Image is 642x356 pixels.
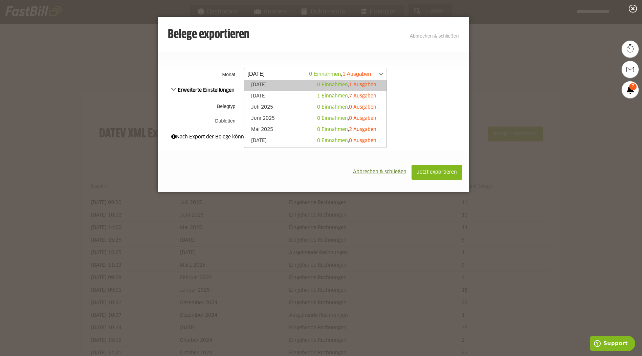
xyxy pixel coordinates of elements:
span: Erweiterte Einstellungen [171,88,235,93]
div: Nach Export der Belege können diese nicht mehr bearbeitet werden. [171,133,456,141]
a: Mai 2025 [248,126,383,134]
a: Juni 2025 [248,115,383,123]
span: Abbrechen & schließen [353,170,406,174]
a: [DATE] [248,137,383,145]
a: [DATE] [248,93,383,101]
th: Monat [158,66,242,83]
div: , [317,137,376,144]
span: 0 Einnahmen [317,116,348,121]
div: , [317,93,376,99]
span: 0 Einnahmen [317,105,348,110]
a: [DATE] [248,82,383,89]
iframe: Öffnet ein Widget, in dem Sie weitere Informationen finden [590,336,635,353]
div: , [317,82,376,88]
div: , [317,104,376,111]
button: Abbrechen & schließen [348,165,412,179]
th: Dubletten [158,115,242,127]
span: 0 Ausgaben [349,116,376,121]
h3: Belege exportieren [168,28,249,42]
span: 1 Einnahmen [317,94,348,98]
button: Jetzt exportieren [412,165,462,180]
a: Abbrechen & schließen [410,33,459,39]
a: Juli 2025 [248,104,383,112]
th: Belegtyp [158,97,242,115]
span: 7 [629,83,637,90]
span: 0 Einnahmen [317,127,348,132]
div: , [317,115,376,122]
a: 7 [622,81,639,98]
span: 2 Ausgaben [349,127,376,132]
span: 0 Einnahmen [317,138,348,143]
span: 0 Einnahmen [317,83,348,87]
span: 1 Ausgaben [349,83,376,87]
span: 0 Ausgaben [349,105,376,110]
div: , [317,126,376,133]
span: 0 Ausgaben [349,138,376,143]
span: 7 Ausgaben [349,94,376,98]
span: Jetzt exportieren [417,170,457,175]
